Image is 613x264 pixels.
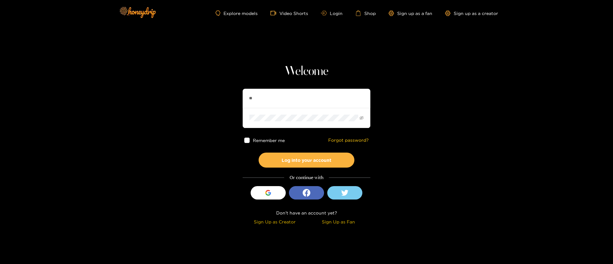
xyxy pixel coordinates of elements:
[355,10,376,16] a: Shop
[270,10,279,16] span: video-camera
[243,64,370,79] h1: Welcome
[389,11,432,16] a: Sign up as a fan
[243,209,370,216] div: Don't have an account yet?
[445,11,498,16] a: Sign up as a creator
[216,11,258,16] a: Explore models
[259,153,354,168] button: Log into your account
[328,138,369,143] a: Forgot password?
[321,11,343,16] a: Login
[253,138,285,143] span: Remember me
[308,218,369,225] div: Sign Up as Fan
[243,174,370,181] div: Or continue with
[359,116,364,120] span: eye-invisible
[270,10,308,16] a: Video Shorts
[244,218,305,225] div: Sign Up as Creator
